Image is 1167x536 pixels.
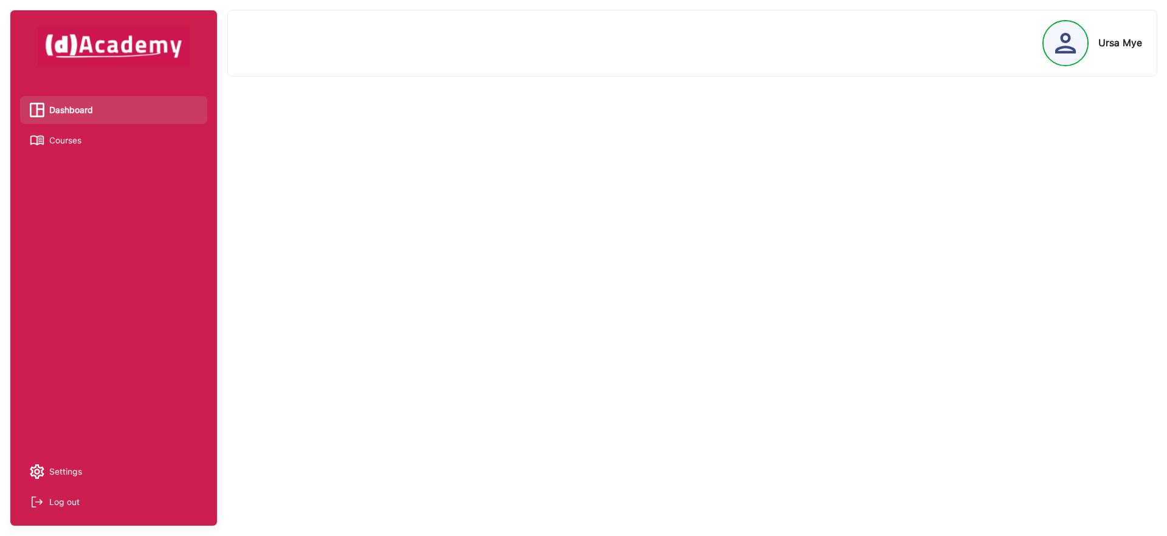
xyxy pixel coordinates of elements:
div: Log out [49,493,80,511]
span: Courses [49,131,81,149]
a: Dashboard iconDashboard [30,101,198,119]
img: Courses icon [30,133,44,148]
img: Dashboard icon [30,103,44,117]
img: setting [30,464,44,479]
div: Ursa Mye [1098,37,1142,49]
span: Dashboard [49,101,93,119]
img: Log out [30,495,44,509]
img: dAcademy [38,26,190,66]
span: Settings [49,462,82,481]
a: Courses iconCourses [30,131,198,149]
img: Profile [1055,33,1076,53]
